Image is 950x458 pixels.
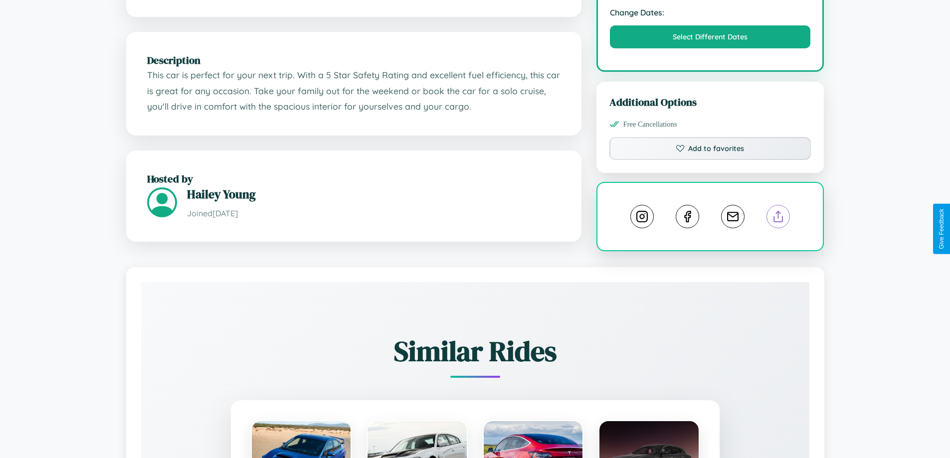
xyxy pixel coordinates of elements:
[147,67,561,115] p: This car is perfect for your next trip. With a 5 Star Safety Rating and excellent fuel efficiency...
[938,209,945,249] div: Give Feedback
[609,137,811,160] button: Add to favorites
[187,206,561,221] p: Joined [DATE]
[187,186,561,202] h3: Hailey Young
[147,171,561,186] h2: Hosted by
[609,95,811,109] h3: Additional Options
[610,25,811,48] button: Select Different Dates
[147,53,561,67] h2: Description
[610,7,811,17] strong: Change Dates:
[623,120,677,129] span: Free Cancellations
[176,332,774,370] h2: Similar Rides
